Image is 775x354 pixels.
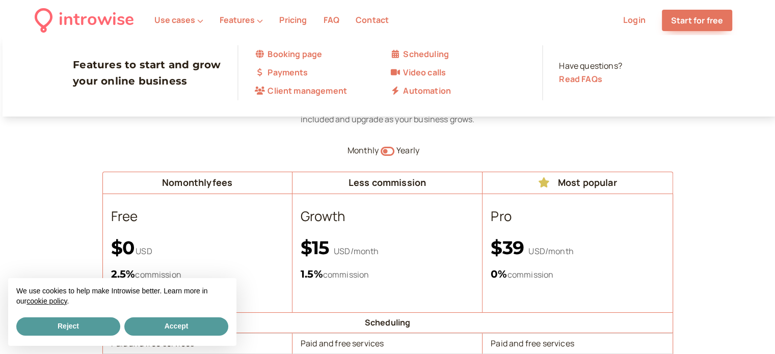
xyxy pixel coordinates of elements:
a: FAQ [324,14,339,25]
a: Pricing [279,14,307,25]
a: cookie policy [26,297,67,305]
a: Start for free [662,10,732,31]
span: $ 39 [491,236,528,259]
h2: Growth [301,206,474,227]
div: Less commission [297,176,478,189]
h2: Free [111,206,284,227]
a: Automation [390,85,525,98]
div: introwise [59,6,134,34]
a: Login [623,14,646,25]
div: Csevegés widget [724,305,775,354]
div: We use cookies to help make Introwise better. Learn more in our . [8,278,236,315]
div: Have questions? [559,60,622,86]
iframe: Chat Widget [724,305,775,354]
a: Client management [254,85,390,98]
button: Features [220,15,263,24]
td: Scheduling [102,312,673,333]
button: Accept [124,317,228,336]
button: Use cases [154,15,203,24]
h2: Pro [491,206,664,227]
p: USD [111,237,284,259]
div: Yearly [396,144,673,157]
span: 2.5 % [111,268,136,280]
span: 0 % [491,268,507,280]
td: No monthly fees [102,172,292,194]
a: Read FAQs [559,73,602,85]
td: Paid and free services [292,333,483,353]
td: Paid and free services [483,333,673,353]
button: Reject [16,317,120,336]
a: Scheduling [390,48,525,61]
span: $ 15 [301,236,334,259]
p: USD/month [491,237,664,259]
span: 1.5 % [301,268,323,280]
a: Video calls [390,66,525,79]
h3: Features to start and grow your online business [73,56,221,89]
span: $0 [111,236,135,259]
p: commission [301,266,474,282]
div: Monthly [102,144,379,157]
p: commission [491,266,664,282]
div: Most popular [487,176,668,189]
p: USD/month [301,237,474,259]
a: Contact [356,14,389,25]
p: commission [111,266,284,282]
a: introwise [35,6,134,34]
a: Booking page [254,48,390,61]
a: Payments [254,66,390,79]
